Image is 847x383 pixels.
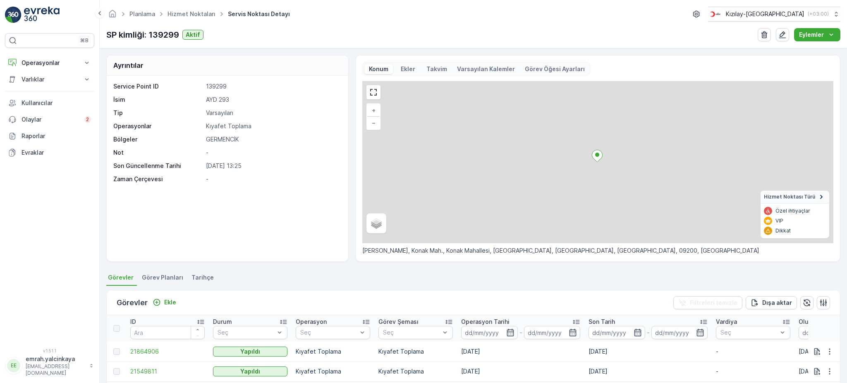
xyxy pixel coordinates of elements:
[726,10,804,18] p: Kızılay-[GEOGRAPHIC_DATA]
[426,65,447,73] p: Takvim
[5,71,94,88] button: Varlıklar
[716,367,790,376] p: -
[775,227,791,234] p: Dikkat
[22,132,91,140] p: Raporlar
[240,367,260,376] p: Yapıldı
[130,367,205,376] a: 21549811
[130,318,136,326] p: ID
[461,318,510,326] p: Operasyon Tarihi
[113,82,203,91] p: Service Point ID
[367,214,385,232] a: Layers
[206,135,340,144] p: GERMENCİK
[716,318,737,326] p: Vardiya
[461,326,518,339] input: dd/mm/yyyy
[5,95,94,111] a: Kullanıcılar
[22,75,78,84] p: Varlıklar
[367,104,380,117] a: Yakınlaştır
[794,28,840,41] button: Eylemler
[5,355,94,376] button: EEemrah.yalcinkaya[EMAIL_ADDRESS][DOMAIN_NAME]
[367,86,380,98] a: View Fullscreen
[5,7,22,23] img: logo
[206,162,340,170] p: [DATE] 13:25
[113,135,203,144] p: Bölgeler
[191,273,214,282] span: Tarihçe
[206,82,340,91] p: 139299
[108,273,134,282] span: Görevler
[708,7,840,22] button: Kızılay-[GEOGRAPHIC_DATA](+03:00)
[378,347,453,356] p: Kıyafet Toplama
[651,326,708,339] input: dd/mm/yyyy
[24,7,60,23] img: logo_light-DOdMpM7g.png
[218,328,275,337] p: Seç
[746,296,797,309] button: Dışa aktar
[86,116,89,123] p: 2
[368,65,390,73] p: Konum
[80,37,89,44] p: ⌘B
[142,273,183,282] span: Görev Planları
[372,107,376,114] span: +
[206,122,340,130] p: Kıyafet Toplama
[149,297,179,307] button: Ekle
[5,144,94,161] a: Evraklar
[26,355,85,363] p: emrah.yalcinkaya
[5,111,94,128] a: Olaylar2
[457,65,515,73] p: Varsayılan Kalemler
[213,347,287,357] button: Yapıldı
[164,298,176,306] p: Ekle
[213,366,287,376] button: Yapıldı
[519,328,522,338] p: -
[113,348,120,355] div: Toggle Row Selected
[113,162,203,170] p: Son Güncellenme Tarihi
[673,296,742,309] button: Filtreleri temizle
[213,318,232,326] p: Durum
[22,59,78,67] p: Operasyonlar
[117,297,148,309] p: Görevler
[22,99,91,107] p: Kullanıcılar
[372,119,376,126] span: −
[240,347,260,356] p: Yapıldı
[5,348,94,353] span: v 1.51.1
[362,247,833,255] p: [PERSON_NAME], Konak Mah., Konak Mahallesi, [GEOGRAPHIC_DATA], [GEOGRAPHIC_DATA], [GEOGRAPHIC_DAT...
[106,29,179,41] p: SP kimliği: 139299
[761,191,829,203] summary: Hizmet Noktası Türü
[130,326,205,339] input: Ara
[383,328,440,337] p: Seç
[457,361,584,381] td: [DATE]
[182,30,203,40] button: Aktif
[296,318,327,326] p: Operasyon
[206,109,340,117] p: Varsayılan
[113,60,144,70] p: Ayrıntılar
[226,10,292,18] span: Servis Noktası Detayı
[206,175,340,183] p: -
[130,347,205,356] a: 21864906
[300,328,357,337] p: Seç
[22,148,91,157] p: Evraklar
[716,347,790,356] p: -
[186,31,200,39] p: Aktif
[367,117,380,129] a: Uzaklaştır
[762,299,792,307] p: Dışa aktar
[589,326,645,339] input: dd/mm/yyyy
[206,96,340,104] p: AYD 293
[764,194,815,200] span: Hizmet Noktası Türü
[584,342,712,361] td: [DATE]
[457,342,584,361] td: [DATE]
[113,109,203,117] p: Tip
[7,359,20,372] div: EE
[5,55,94,71] button: Operasyonlar
[113,96,203,104] p: İsim
[296,367,370,376] p: Kıyafet Toplama
[400,65,416,73] p: Ekler
[5,128,94,144] a: Raporlar
[378,318,419,326] p: Görev Şeması
[525,65,585,73] p: Görev Öğesi Ayarları
[708,10,723,19] img: k%C4%B1z%C4%B1lay_D5CCths.png
[113,148,203,157] p: Not
[589,318,615,326] p: Son Tarih
[524,326,581,339] input: dd/mm/yyyy
[113,368,120,375] div: Toggle Row Selected
[206,148,340,157] p: -
[690,299,737,307] p: Filtreleri temizle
